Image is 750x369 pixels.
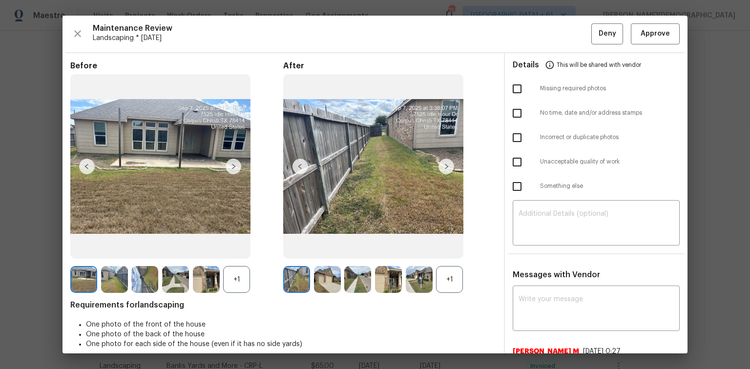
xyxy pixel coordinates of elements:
[540,109,680,117] span: No time, date and/or address stamps
[505,125,687,150] div: Incorrect or duplicate photos
[86,329,496,339] li: One photo of the back of the house
[436,266,463,293] div: +1
[292,159,308,174] img: left-chevron-button-url
[70,300,496,310] span: Requirements for landscaping
[540,133,680,142] span: Incorrect or duplicate photos
[505,150,687,174] div: Unacceptable quality of work
[93,23,591,33] span: Maintenance Review
[283,61,496,71] span: After
[540,182,680,190] span: Something else
[505,77,687,101] div: Missing required photos
[70,61,283,71] span: Before
[540,158,680,166] span: Unacceptable quality of work
[93,33,591,43] span: Landscaping * [DATE]
[505,101,687,125] div: No time, date and/or address stamps
[513,53,539,77] span: Details
[223,266,250,293] div: +1
[86,320,496,329] li: One photo of the front of the house
[505,174,687,199] div: Something else
[438,159,454,174] img: right-chevron-button-url
[641,28,670,40] span: Approve
[86,339,496,349] li: One photo for each side of the house (even if it has no side yards)
[79,159,95,174] img: left-chevron-button-url
[557,53,641,77] span: This will be shared with vendor
[513,347,579,356] span: [PERSON_NAME] M
[599,28,616,40] span: Deny
[583,348,621,355] span: [DATE] 0:27
[226,159,241,174] img: right-chevron-button-url
[540,84,680,93] span: Missing required photos
[591,23,623,44] button: Deny
[513,271,600,279] span: Messages with Vendor
[631,23,680,44] button: Approve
